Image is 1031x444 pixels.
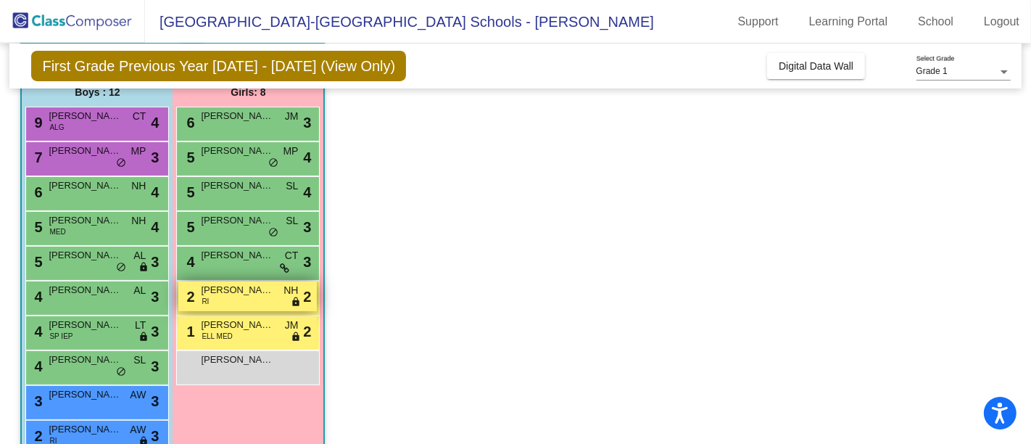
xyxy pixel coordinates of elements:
[131,144,146,159] span: MP
[286,213,298,229] span: SL
[49,422,121,437] span: [PERSON_NAME]
[303,112,311,133] span: 3
[30,324,42,340] span: 4
[30,115,42,131] span: 9
[49,213,121,228] span: [PERSON_NAME]
[268,227,278,239] span: do_not_disturb_alt
[201,144,273,158] span: [PERSON_NAME]
[183,324,194,340] span: 1
[283,144,298,159] span: MP
[201,178,273,193] span: [PERSON_NAME]
[138,332,149,343] span: lock
[30,358,42,374] span: 4
[183,254,194,270] span: 4
[779,60,853,72] span: Digital Data Wall
[131,213,146,229] span: NH
[49,318,121,332] span: [PERSON_NAME]
[291,332,301,343] span: lock
[116,366,126,378] span: do_not_disturb_alt
[49,331,73,342] span: SP IEP
[151,355,159,377] span: 3
[201,283,273,297] span: [PERSON_NAME]
[201,109,273,123] span: [PERSON_NAME]
[151,286,159,308] span: 3
[285,248,299,263] span: CT
[173,78,323,107] div: Girls: 8
[201,318,273,332] span: [PERSON_NAME]
[798,10,900,33] a: Learning Portal
[49,226,65,237] span: MED
[30,149,42,165] span: 7
[135,318,146,333] span: LT
[49,109,121,123] span: [PERSON_NAME]
[49,353,121,367] span: [PERSON_NAME]
[285,318,299,333] span: JM
[201,213,273,228] span: [PERSON_NAME]
[22,78,173,107] div: Boys : 12
[303,147,311,168] span: 4
[285,109,299,124] span: JM
[116,262,126,274] span: do_not_disturb_alt
[268,157,278,169] span: do_not_disturb_alt
[183,289,194,305] span: 2
[906,10,965,33] a: School
[767,53,865,79] button: Digital Data Wall
[183,115,194,131] span: 6
[726,10,790,33] a: Support
[30,289,42,305] span: 4
[49,178,121,193] span: [PERSON_NAME]
[49,122,64,133] span: ALG
[49,248,121,263] span: [PERSON_NAME]
[151,112,159,133] span: 4
[138,262,149,274] span: lock
[145,10,654,33] span: [GEOGRAPHIC_DATA]-[GEOGRAPHIC_DATA] Schools - [PERSON_NAME]
[130,387,146,403] span: AW
[183,184,194,200] span: 5
[30,428,42,444] span: 2
[201,353,273,367] span: [PERSON_NAME]
[201,248,273,263] span: [PERSON_NAME]
[183,219,194,235] span: 5
[303,216,311,238] span: 3
[30,219,42,235] span: 5
[133,248,146,263] span: AL
[116,157,126,169] span: do_not_disturb_alt
[303,286,311,308] span: 2
[303,251,311,273] span: 3
[151,181,159,203] span: 4
[133,353,146,368] span: SL
[49,387,121,402] span: [PERSON_NAME]
[133,109,146,124] span: CT
[133,283,146,298] span: AL
[151,390,159,412] span: 3
[49,144,121,158] span: [PERSON_NAME]
[202,331,232,342] span: ELL MED
[303,321,311,342] span: 2
[151,147,159,168] span: 3
[286,178,298,194] span: SL
[916,66,948,76] span: Grade 1
[30,184,42,200] span: 6
[202,296,209,307] span: RI
[151,251,159,273] span: 3
[49,283,121,297] span: [PERSON_NAME]
[283,283,298,298] span: NH
[151,321,159,342] span: 3
[30,254,42,270] span: 5
[303,181,311,203] span: 4
[151,216,159,238] span: 4
[130,422,146,437] span: AW
[131,178,146,194] span: NH
[183,149,194,165] span: 5
[30,393,42,409] span: 3
[31,51,406,81] span: First Grade Previous Year [DATE] - [DATE] (View Only)
[972,10,1031,33] a: Logout
[291,297,301,308] span: lock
